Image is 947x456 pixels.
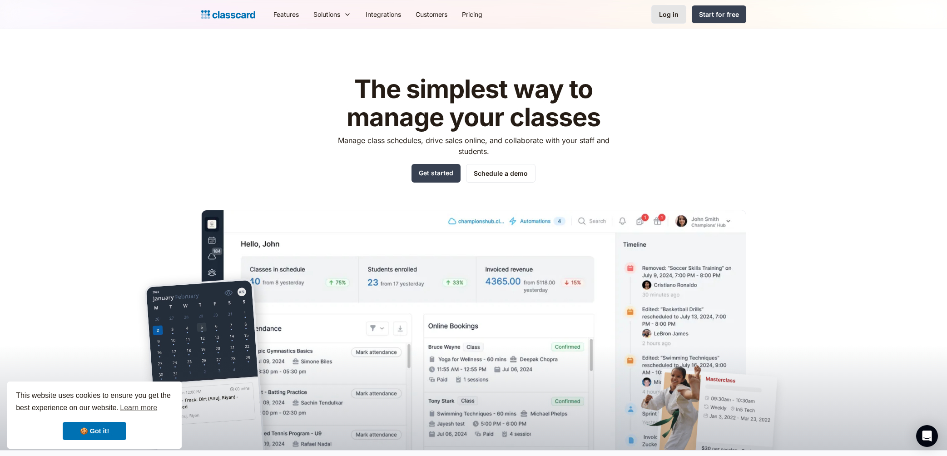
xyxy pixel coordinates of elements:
[412,164,461,183] a: Get started
[306,4,358,25] div: Solutions
[916,425,938,447] div: Open Intercom Messenger
[358,4,408,25] a: Integrations
[7,382,182,449] div: cookieconsent
[455,4,490,25] a: Pricing
[699,10,739,19] div: Start for free
[466,164,535,183] a: Schedule a demo
[329,75,618,131] h1: The simplest way to manage your classes
[408,4,455,25] a: Customers
[119,401,159,415] a: learn more about cookies
[659,10,679,19] div: Log in
[313,10,340,19] div: Solutions
[329,135,618,157] p: Manage class schedules, drive sales online, and collaborate with your staff and students.
[201,8,255,21] a: home
[692,5,746,23] a: Start for free
[63,422,126,440] a: dismiss cookie message
[651,5,686,24] a: Log in
[16,390,173,415] span: This website uses cookies to ensure you get the best experience on our website.
[266,4,306,25] a: Features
